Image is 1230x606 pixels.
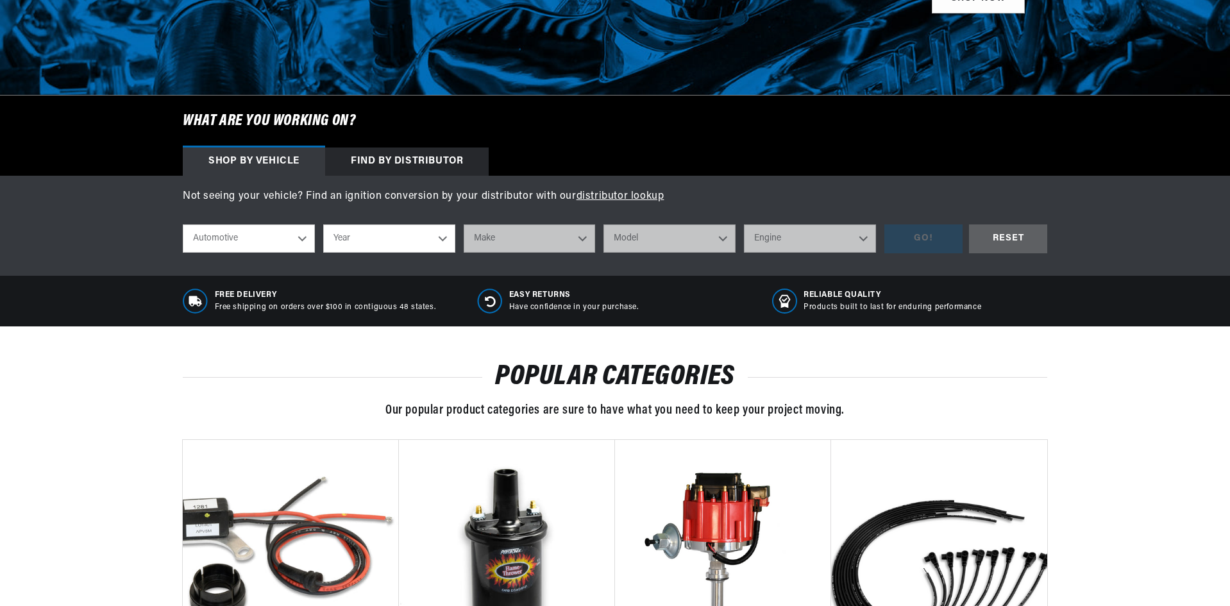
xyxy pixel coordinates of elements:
select: Ride Type [183,224,315,253]
p: Not seeing your vehicle? Find an ignition conversion by your distributor with our [183,189,1047,205]
span: RELIABLE QUALITY [804,290,981,301]
p: Products built to last for enduring performance [804,302,981,313]
span: Easy Returns [509,290,639,301]
div: Find by Distributor [325,147,489,176]
select: Year [323,224,455,253]
select: Engine [744,224,876,253]
a: distributor lookup [577,191,664,201]
p: Have confidence in your purchase. [509,302,639,313]
h6: What are you working on? [151,96,1079,147]
span: Our popular product categories are sure to have what you need to keep your project moving. [385,404,845,417]
h2: POPULAR CATEGORIES [183,365,1047,389]
select: Model [603,224,736,253]
div: RESET [969,224,1047,253]
p: Free shipping on orders over $100 in contiguous 48 states. [215,302,436,313]
select: Make [464,224,596,253]
div: Shop by vehicle [183,147,325,176]
span: Free Delivery [215,290,436,301]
